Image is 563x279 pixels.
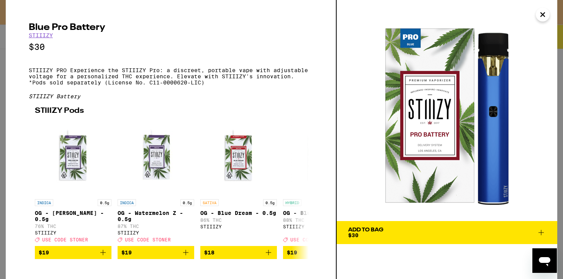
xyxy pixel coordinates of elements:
p: 0.5g [98,199,111,206]
img: STIIIZY - OG - Blue Burst - 0.5g [283,119,360,195]
a: Open page for OG - Watermelon Z - 0.5g from STIIIZY [118,119,194,246]
div: STIIIZY [283,224,360,229]
span: $19 [39,249,49,256]
p: 76% THC [35,224,111,229]
button: Add to bag [283,246,360,259]
span: $18 [204,249,214,256]
div: STIIIZY [200,224,277,229]
iframe: Button to launch messaging window [532,248,557,273]
img: STIIIZY - OG - Watermelon Z - 0.5g [118,119,194,195]
p: STIIIZY PRO Experience the STIIIZY Pro: a discreet, portable vape with adjustable voltage for a p... [29,67,313,86]
span: $19 [287,249,297,256]
p: OG - Blue Burst - 0.5g [283,210,360,216]
button: Add to bag [35,246,111,259]
button: Add to bag [200,246,277,259]
span: USE CODE STONER [125,237,171,242]
span: $30 [348,232,358,238]
p: INDICA [118,199,136,206]
img: STIIIZY - OG - King Louis XIII - 0.5g [35,119,111,195]
p: OG - Blue Dream - 0.5g [200,210,277,216]
a: Open page for OG - Blue Dream - 0.5g from STIIIZY [200,119,277,246]
p: INDICA [35,199,53,206]
button: Add to bag [118,246,194,259]
p: 0.5g [180,199,194,206]
a: Open page for OG - Blue Burst - 0.5g from STIIIZY [283,119,360,246]
span: USE CODE STONER [290,237,336,242]
p: 86% THC [200,218,277,223]
button: Close [536,8,550,21]
img: STIIIZY - OG - Blue Dream - 0.5g [200,119,277,195]
p: SATIVA [200,199,219,206]
div: STIIIZY [118,230,194,235]
div: STIIIZY Battery [29,93,313,99]
div: Add To Bag [348,227,383,233]
p: OG - [PERSON_NAME] - 0.5g [35,210,111,222]
p: $30 [29,42,313,52]
button: Add To Bag$30 [337,221,557,244]
p: 87% THC [118,224,194,229]
p: 88% THC [283,218,360,223]
a: Open page for OG - King Louis XIII - 0.5g from STIIIZY [35,119,111,246]
div: STIIIZY [35,230,111,235]
a: STIIIZY [29,32,53,38]
h2: Blue Pro Battery [29,23,313,32]
span: $19 [121,249,132,256]
p: HYBRID [283,199,301,206]
p: 0.5g [263,199,277,206]
span: USE CODE STONER [42,237,88,242]
h2: STIIIZY Pods [35,107,307,115]
p: OG - Watermelon Z - 0.5g [118,210,194,222]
